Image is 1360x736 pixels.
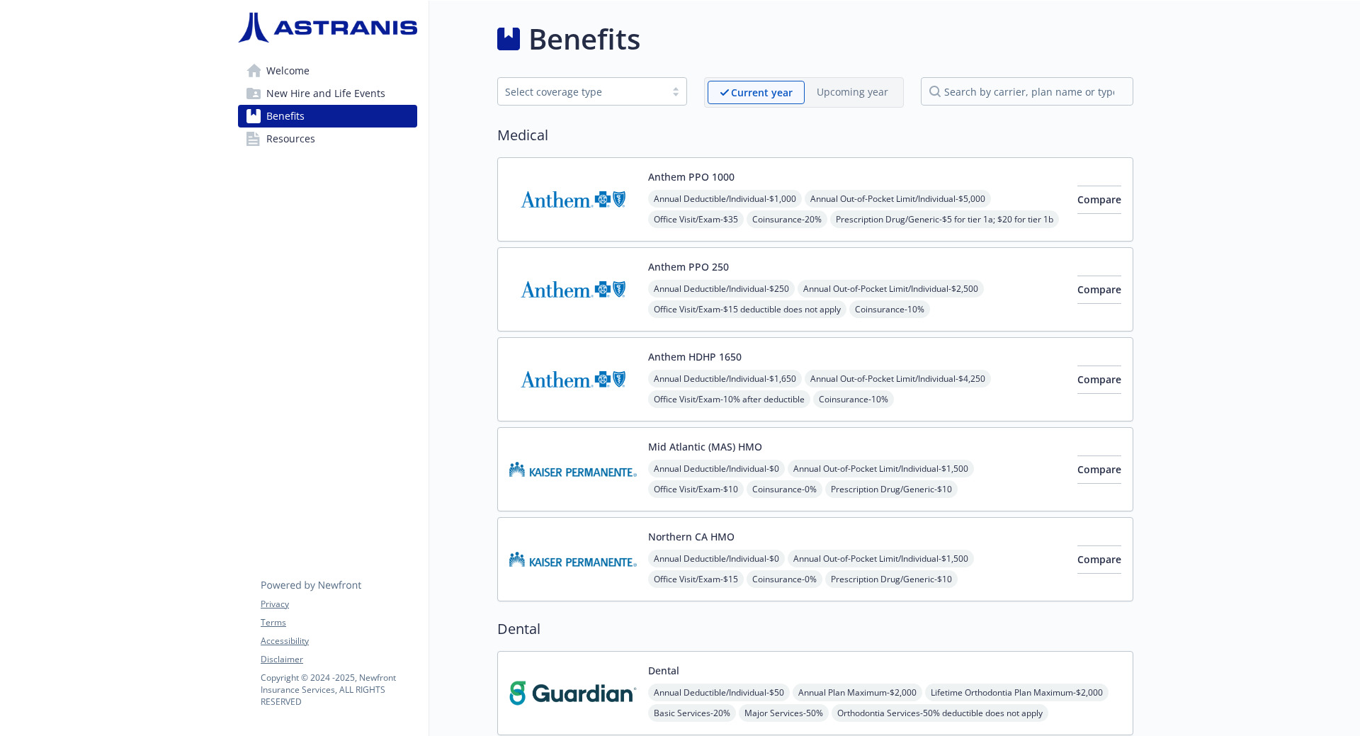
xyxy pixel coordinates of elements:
a: Welcome [238,60,417,82]
span: Annual Deductible/Individual - $0 [648,550,785,567]
span: Major Services - 50% [739,704,829,722]
span: Office Visit/Exam - $35 [648,210,744,228]
span: Coinsurance - 20% [747,210,827,228]
span: Welcome [266,60,310,82]
a: Disclaimer [261,653,416,666]
span: Orthodontia Services - 50% deductible does not apply [832,704,1048,722]
img: Anthem Blue Cross carrier logo [509,259,637,319]
a: Benefits [238,105,417,128]
a: Terms [261,616,416,629]
span: Resources [266,128,315,150]
img: Kaiser Permanente Insurance Company carrier logo [509,529,637,589]
span: Annual Out-of-Pocket Limit/Individual - $5,000 [805,190,991,208]
span: Annual Out-of-Pocket Limit/Individual - $2,500 [798,280,984,298]
button: Compare [1077,545,1121,574]
span: Basic Services - 20% [648,704,736,722]
button: Compare [1077,186,1121,214]
span: Annual Out-of-Pocket Limit/Individual - $4,250 [805,370,991,387]
img: Guardian carrier logo [509,663,637,723]
span: New Hire and Life Events [266,82,385,105]
a: New Hire and Life Events [238,82,417,105]
button: Compare [1077,366,1121,394]
span: Annual Out-of-Pocket Limit/Individual - $1,500 [788,550,974,567]
button: Anthem PPO 250 [648,259,729,274]
span: Annual Deductible/Individual - $250 [648,280,795,298]
a: Resources [238,128,417,150]
span: Compare [1077,553,1121,566]
span: Compare [1077,463,1121,476]
button: Northern CA HMO [648,529,735,544]
span: Compare [1077,373,1121,386]
p: Current year [731,85,793,100]
span: Annual Deductible/Individual - $1,650 [648,370,802,387]
span: Compare [1077,283,1121,296]
div: Select coverage type [505,84,658,99]
span: Coinsurance - 10% [813,390,894,408]
button: Compare [1077,455,1121,484]
span: Benefits [266,105,305,128]
span: Annual Plan Maximum - $2,000 [793,684,922,701]
span: Coinsurance - 0% [747,570,822,588]
span: Prescription Drug/Generic - $10 [825,570,958,588]
span: Annual Deductible/Individual - $50 [648,684,790,701]
button: Dental [648,663,679,678]
span: Compare [1077,193,1121,206]
a: Privacy [261,598,416,611]
span: Prescription Drug/Generic - $5 for tier 1a; $20 for tier 1b [830,210,1059,228]
button: Compare [1077,276,1121,304]
button: Anthem PPO 1000 [648,169,735,184]
a: Accessibility [261,635,416,647]
span: Annual Deductible/Individual - $1,000 [648,190,802,208]
img: Anthem Blue Cross carrier logo [509,169,637,230]
button: Mid Atlantic (MAS) HMO [648,439,762,454]
span: Office Visit/Exam - $10 [648,480,744,498]
span: Annual Out-of-Pocket Limit/Individual - $1,500 [788,460,974,477]
img: Anthem Blue Cross carrier logo [509,349,637,409]
span: Upcoming year [805,81,900,104]
button: Anthem HDHP 1650 [648,349,742,364]
span: Lifetime Orthodontia Plan Maximum - $2,000 [925,684,1109,701]
span: Office Visit/Exam - $15 [648,570,744,588]
span: Coinsurance - 10% [849,300,930,318]
img: Kaiser Permanente Insurance Company carrier logo [509,439,637,499]
span: Annual Deductible/Individual - $0 [648,460,785,477]
span: Prescription Drug/Generic - $10 [825,480,958,498]
h2: Medical [497,125,1133,146]
span: Office Visit/Exam - 10% after deductible [648,390,810,408]
h2: Dental [497,618,1133,640]
h1: Benefits [528,18,640,60]
p: Copyright © 2024 - 2025 , Newfront Insurance Services, ALL RIGHTS RESERVED [261,672,416,708]
p: Upcoming year [817,84,888,99]
span: Office Visit/Exam - $15 deductible does not apply [648,300,846,318]
input: search by carrier, plan name or type [921,77,1133,106]
span: Coinsurance - 0% [747,480,822,498]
